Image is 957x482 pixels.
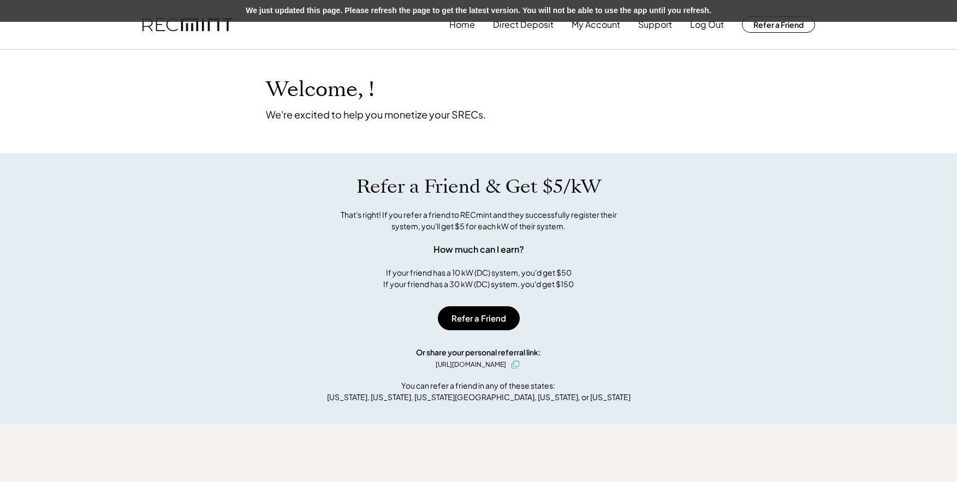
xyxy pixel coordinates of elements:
[416,347,541,358] div: Or share your personal referral link:
[436,360,506,370] div: [URL][DOMAIN_NAME]
[493,14,554,35] button: Direct Deposit
[356,175,601,198] h1: Refer a Friend & Get $5/kW
[266,108,486,121] div: We're excited to help you monetize your SRECs.
[742,16,815,33] button: Refer a Friend
[690,14,724,35] button: Log Out
[142,18,233,32] img: recmint-logotype%403x.png
[266,77,402,103] h1: Welcome, !
[329,209,629,232] div: That's right! If you refer a friend to RECmint and they successfully register their system, you'l...
[438,306,520,330] button: Refer a Friend
[327,380,631,403] div: You can refer a friend in any of these states: [US_STATE], [US_STATE], [US_STATE][GEOGRAPHIC_DATA...
[572,14,620,35] button: My Account
[383,267,574,290] div: If your friend has a 10 kW (DC) system, you'd get $50 If your friend has a 30 kW (DC) system, you...
[638,14,672,35] button: Support
[449,14,475,35] button: Home
[433,243,524,256] div: How much can I earn?
[509,358,522,371] button: click to copy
